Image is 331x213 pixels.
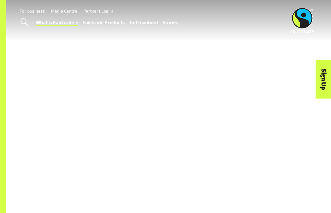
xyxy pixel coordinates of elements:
a: Fairtrade Products [82,18,125,27]
a: Partners Log In [83,8,113,13]
a: For business [20,8,45,13]
a: Toggle Search [17,15,32,30]
a: Get Involved [130,18,158,27]
a: Stories [162,18,178,27]
a: What is Fairtrade [36,18,78,27]
a: Media Centre [51,8,77,13]
img: Fairtrade Australia New Zealand logo [290,8,314,33]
